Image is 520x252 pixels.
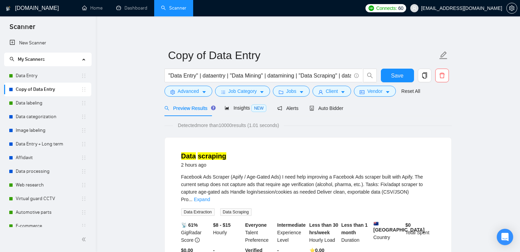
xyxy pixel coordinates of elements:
[277,106,282,111] span: notification
[309,106,343,111] span: Auto Bidder
[506,5,517,11] a: setting
[4,69,91,83] li: Data Entry
[220,208,252,216] span: Data Scraping
[170,89,175,95] span: setting
[506,3,517,14] button: setting
[81,223,86,229] span: holder
[16,110,81,124] a: Data categorization
[4,110,91,124] li: Data categorization
[4,192,91,206] li: Virtual guard CCTV
[4,83,91,96] li: Copy of Data Entry
[341,222,368,235] b: Less than 1 month
[385,89,390,95] span: caret-down
[439,51,448,60] span: edit
[251,104,266,112] span: NEW
[81,100,86,106] span: holder
[16,165,81,178] a: Data processing
[286,87,296,95] span: Jobs
[497,229,513,245] div: Open Intercom Messenger
[181,208,215,216] span: Data Extraction
[4,165,91,178] li: Data processing
[213,222,230,228] b: $8 - $15
[245,222,267,228] b: Everyone
[81,169,86,174] span: holder
[277,222,306,228] b: Intermediate
[363,69,377,82] button: search
[81,141,86,147] span: holder
[404,221,436,244] div: Total Spent
[4,36,91,50] li: New Scanner
[16,83,81,96] a: Copy of Data Entry
[194,197,210,202] a: Expand
[299,89,304,95] span: caret-down
[4,124,91,137] li: Image labeling
[391,71,403,80] span: Save
[4,178,91,192] li: Web research
[180,221,212,244] div: GigRadar Score
[81,114,86,120] span: holder
[181,152,196,160] mark: Data
[164,86,212,97] button: settingAdvancedcaret-down
[225,105,266,111] span: Insights
[398,4,403,12] span: 60
[360,89,364,95] span: idcard
[4,96,91,110] li: Data labeling
[181,174,423,202] span: Facebook Ads Scraper (Apify / Age-Gated Ads) I need help improving a Facebook Ads scraper built w...
[164,106,169,111] span: search
[181,152,226,160] a: Data scraping
[188,197,192,202] span: ...
[4,206,91,219] li: Automotive parts
[16,178,81,192] a: Web research
[116,5,147,11] a: dashboardDashboard
[376,4,397,12] span: Connects:
[372,221,404,244] div: Country
[168,47,438,64] input: Scanner name...
[341,89,345,95] span: caret-down
[210,105,216,111] div: Tooltip anchor
[221,89,226,95] span: bars
[277,106,298,111] span: Alerts
[10,57,14,61] span: search
[276,221,308,244] div: Experience Level
[10,56,45,62] span: My Scanners
[363,72,376,79] span: search
[401,87,420,95] a: Reset All
[18,56,45,62] span: My Scanners
[16,137,81,151] a: Data Entry + Long term
[354,86,396,97] button: idcardVendorcaret-down
[82,5,103,11] a: homeHome
[16,192,81,206] a: Virtual guard CCTV
[4,219,91,233] li: E-commerce
[81,73,86,79] span: holder
[436,72,449,79] span: delete
[16,124,81,137] a: Image labeling
[340,221,372,244] div: Duration
[181,173,435,203] div: Facebook Ads Scraper (Apify / Age-Gated Ads) I need help improving a Facebook Ads scraper built w...
[225,106,229,110] span: area-chart
[367,87,382,95] span: Vendor
[354,73,359,78] span: info-circle
[16,219,81,233] a: E-commerce
[178,87,199,95] span: Advanced
[16,206,81,219] a: Automotive parts
[181,222,198,228] b: 📡 61%
[16,69,81,83] a: Data Entry
[273,86,310,97] button: folderJobscaret-down
[161,5,186,11] a: searchScanner
[81,182,86,188] span: holder
[228,87,257,95] span: Job Category
[215,86,270,97] button: barsJob Categorycaret-down
[309,222,338,235] b: Less than 30 hrs/week
[173,122,284,129] span: Detected more than 10000 results (1.01 seconds)
[418,72,431,79] span: copy
[318,89,323,95] span: user
[369,5,374,11] img: upwork-logo.png
[198,152,226,160] mark: scraping
[418,69,431,82] button: copy
[81,155,86,160] span: holder
[326,87,338,95] span: Client
[279,89,283,95] span: folder
[4,22,41,36] span: Scanner
[81,128,86,133] span: holder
